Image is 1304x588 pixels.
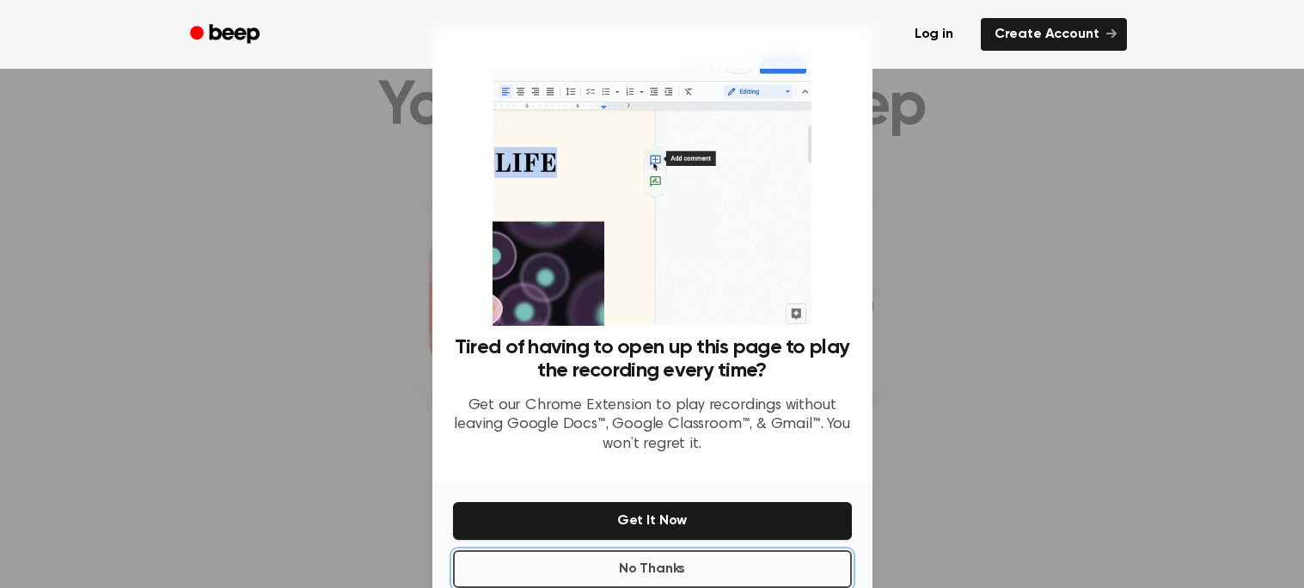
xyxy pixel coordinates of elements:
[453,550,852,588] button: No Thanks
[453,396,852,455] p: Get our Chrome Extension to play recordings without leaving Google Docs™, Google Classroom™, & Gm...
[897,15,970,54] a: Log in
[453,336,852,383] h3: Tired of having to open up this page to play the recording every time?
[178,18,275,52] a: Beep
[453,502,852,540] button: Get It Now
[493,48,811,326] img: Beep extension in action
[981,18,1127,51] a: Create Account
